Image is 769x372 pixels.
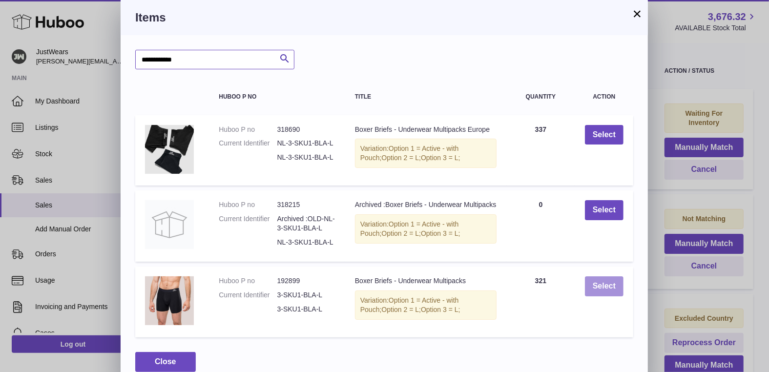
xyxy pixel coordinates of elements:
div: Boxer Briefs - Underwear Multipacks [355,276,497,286]
div: Variation: [355,214,497,244]
td: 337 [506,115,575,186]
span: Option 2 = L; [381,154,421,162]
th: Quantity [506,84,575,110]
span: Close [155,357,176,366]
button: Select [585,200,624,220]
img: Boxer Briefs - Underwear Multipacks Europe [145,125,194,174]
td: 0 [506,190,575,262]
span: Option 2 = L; [381,306,421,313]
dt: Huboo P no [219,276,277,286]
th: Title [345,84,506,110]
span: Option 3 = L; [421,154,460,162]
dd: 3-SKU1-BLA-L [277,305,335,314]
td: 321 [506,267,575,337]
button: × [631,8,643,20]
th: Action [575,84,633,110]
dd: 3-SKU1-BLA-L [277,290,335,300]
span: Option 3 = L; [421,229,460,237]
h3: Items [135,10,633,25]
dd: NL-3-SKU1-BLA-L [277,153,335,162]
dt: Huboo P no [219,125,277,134]
div: Boxer Briefs - Underwear Multipacks Europe [355,125,497,134]
dt: Current Identifier [219,290,277,300]
span: Option 1 = Active - with Pouch; [360,220,459,237]
dt: Huboo P no [219,200,277,209]
dd: 318215 [277,200,335,209]
dt: Current Identifier [219,214,277,233]
div: Archived :Boxer Briefs - Underwear Multipacks [355,200,497,209]
dd: 318690 [277,125,335,134]
th: Huboo P no [209,84,345,110]
button: Select [585,276,624,296]
span: Option 1 = Active - with Pouch; [360,296,459,313]
dd: 192899 [277,276,335,286]
span: Option 3 = L; [421,306,460,313]
dt: Current Identifier [219,139,277,148]
span: Option 2 = L; [381,229,421,237]
button: Close [135,352,196,372]
dd: Archived :OLD-NL-3-SKU1-BLA-L [277,214,335,233]
div: Variation: [355,139,497,168]
dd: NL-3-SKU1-BLA-L [277,238,335,247]
img: Boxer Briefs - Underwear Multipacks [145,276,194,325]
img: Archived :Boxer Briefs - Underwear Multipacks [145,200,194,249]
div: Variation: [355,290,497,320]
dd: NL-3-SKU1-BLA-L [277,139,335,148]
button: Select [585,125,624,145]
span: Option 1 = Active - with Pouch; [360,145,459,162]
